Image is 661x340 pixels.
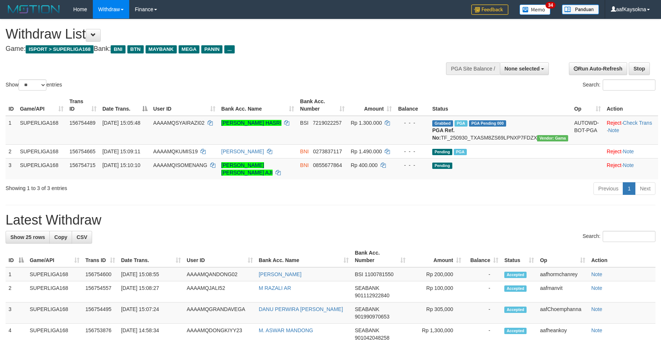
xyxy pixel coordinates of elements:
[17,116,66,145] td: SUPERLIGA168
[591,285,602,291] a: Note
[300,148,309,154] span: BNI
[569,62,627,75] a: Run Auto-Refresh
[432,149,452,155] span: Pending
[562,4,599,14] img: panduan.png
[313,120,342,126] span: Copy 7219022257 to clipboard
[201,45,222,53] span: PANIN
[591,327,602,333] a: Note
[224,45,234,53] span: ...
[432,127,455,141] b: PGA Ref. No:
[352,246,408,267] th: Bank Acc. Number: activate to sort column ascending
[537,246,588,267] th: Op: activate to sort column ascending
[27,267,82,281] td: SUPERLIGA168
[537,135,568,141] span: Vendor URL: https://trx31.1velocity.biz
[19,79,46,91] select: Showentries
[69,162,95,168] span: 156754715
[607,148,622,154] a: Reject
[500,62,549,75] button: None selected
[118,281,184,303] td: [DATE] 15:08:27
[446,62,499,75] div: PGA Site Balance /
[69,120,95,126] span: 156754489
[150,95,218,116] th: User ID: activate to sort column ascending
[591,271,602,277] a: Note
[17,144,66,158] td: SUPERLIGA168
[6,182,270,192] div: Showing 1 to 3 of 3 entries
[153,148,198,154] span: AAAAMQKUMIS19
[218,95,297,116] th: Bank Acc. Name: activate to sort column ascending
[27,281,82,303] td: SUPERLIGA168
[603,231,655,242] input: Search:
[102,120,140,126] span: [DATE] 15:05:48
[351,120,382,126] span: Rp 1.300.000
[313,148,342,154] span: Copy 0273837117 to clipboard
[629,62,650,75] a: Stop
[6,144,17,158] td: 2
[259,306,343,312] a: DANU PERWIRA [PERSON_NAME]
[221,148,264,154] a: [PERSON_NAME]
[504,272,527,278] span: Accepted
[432,163,452,169] span: Pending
[300,120,309,126] span: BSI
[408,246,464,267] th: Amount: activate to sort column ascending
[111,45,125,53] span: BNI
[6,4,62,15] img: MOTION_logo.png
[604,158,658,179] td: ·
[520,4,551,15] img: Button%20Memo.svg
[127,45,144,53] span: BTN
[607,120,622,126] a: Reject
[49,231,72,243] a: Copy
[355,285,379,291] span: SEABANK
[17,158,66,179] td: SUPERLIGA168
[537,267,588,281] td: aafhormchanrey
[6,303,27,324] td: 3
[604,95,658,116] th: Action
[118,267,184,281] td: [DATE] 15:08:55
[504,285,527,292] span: Accepted
[102,148,140,154] span: [DATE] 15:09:11
[464,246,501,267] th: Balance: activate to sort column ascending
[221,120,281,126] a: [PERSON_NAME] HASRI
[69,148,95,154] span: 156754665
[623,162,634,168] a: Note
[66,95,100,116] th: Trans ID: activate to sort column ascending
[6,27,433,42] h1: Withdraw List
[591,306,602,312] a: Note
[153,162,207,168] span: AAAAMQISOMENANG
[537,281,588,303] td: aafmanvit
[82,303,118,324] td: 156754495
[355,271,363,277] span: BSI
[593,182,623,195] a: Previous
[6,213,655,228] h1: Latest Withdraw
[27,246,82,267] th: Game/API: activate to sort column ascending
[54,234,67,240] span: Copy
[184,281,256,303] td: AAAAMQJALI52
[505,66,540,72] span: None selected
[398,161,426,169] div: - - -
[6,246,27,267] th: ID: activate to sort column descending
[398,148,426,155] div: - - -
[100,95,150,116] th: Date Trans.: activate to sort column descending
[408,281,464,303] td: Rp 100,000
[184,303,256,324] td: AAAAMQGRANDAVEGA
[608,127,619,133] a: Note
[82,267,118,281] td: 156754600
[504,328,527,334] span: Accepted
[588,246,655,267] th: Action
[17,95,66,116] th: Game/API: activate to sort column ascending
[623,120,652,126] a: Check Trans
[10,234,45,240] span: Show 25 rows
[6,281,27,303] td: 2
[454,149,467,155] span: Marked by aafsoycanthlai
[259,327,313,333] a: M. ASWAR MANDONG
[635,182,655,195] a: Next
[118,246,184,267] th: Date Trans.: activate to sort column ascending
[348,95,395,116] th: Amount: activate to sort column ascending
[604,144,658,158] td: ·
[603,79,655,91] input: Search:
[6,79,62,91] label: Show entries
[300,162,309,168] span: BNI
[464,267,501,281] td: -
[259,285,291,291] a: M RAZALI AR
[583,231,655,242] label: Search:
[26,45,94,53] span: ISPORT > SUPERLIGA168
